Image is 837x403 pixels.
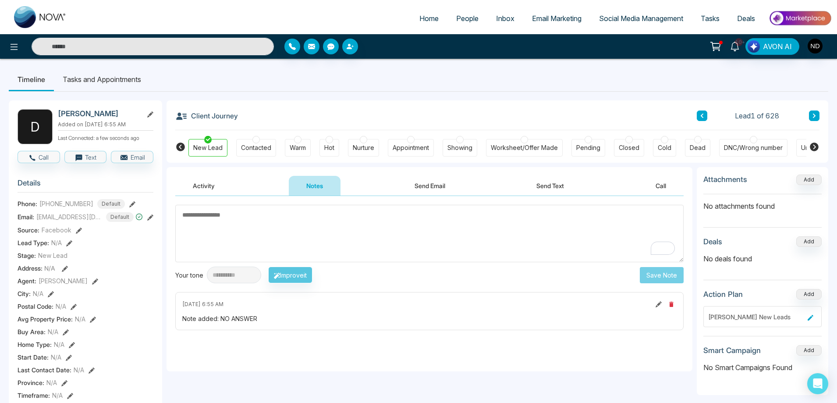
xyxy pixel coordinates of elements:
h3: Client Journey [175,109,238,122]
p: Added on [DATE] 6:55 AM [58,121,153,128]
button: Call [638,176,684,196]
p: Last Connected: a few seconds ago [58,132,153,142]
span: N/A [44,264,55,272]
span: N/A [51,353,61,362]
button: Add [796,345,822,356]
span: [DATE] 6:55 AM [182,300,223,308]
div: Note added: NO ANSWER [182,314,677,323]
h3: Action Plan [703,290,743,299]
div: Unspecified [801,143,836,152]
div: Your tone [175,271,207,280]
button: Call [18,151,60,163]
a: Tasks [692,10,728,27]
a: Home [411,10,447,27]
button: Notes [289,176,340,196]
div: Nurture [353,143,374,152]
li: Timeline [9,68,54,91]
span: Facebook [42,225,71,235]
span: Last Contact Date : [18,365,71,374]
span: Postal Code : [18,302,53,311]
span: AVON AI [763,41,792,52]
span: Agent: [18,276,36,285]
p: No attachments found [703,194,822,211]
span: Default [106,212,134,222]
span: City : [18,289,31,298]
span: Buy Area : [18,327,46,336]
button: Add [796,289,822,300]
h3: Attachments [703,175,747,184]
span: N/A [51,238,62,247]
div: New Lead [193,143,223,152]
span: Phone: [18,199,37,208]
span: N/A [56,302,66,311]
button: Text [64,151,107,163]
button: Add [796,236,822,247]
p: No deals found [703,253,822,264]
textarea: To enrich screen reader interactions, please activate Accessibility in Grammarly extension settings [175,205,684,262]
span: [PHONE_NUMBER] [39,199,93,208]
span: N/A [46,378,57,387]
div: Showing [447,143,472,152]
span: Email Marketing [532,14,582,23]
span: Start Date : [18,353,49,362]
div: Appointment [393,143,429,152]
a: Email Marketing [523,10,590,27]
div: Cold [658,143,671,152]
a: Deals [728,10,764,27]
div: DNC/Wrong number [724,143,783,152]
span: Stage: [18,251,36,260]
span: Province : [18,378,44,387]
span: Address: [18,264,55,273]
span: N/A [75,314,85,324]
div: Worksheet/Offer Made [491,143,558,152]
span: Email: [18,212,34,221]
button: Email [111,151,153,163]
button: Activity [175,176,232,196]
a: Social Media Management [590,10,692,27]
span: N/A [33,289,43,298]
img: Lead Flow [748,40,760,53]
span: Home Type : [18,340,52,349]
h3: Deals [703,237,722,246]
div: Warm [290,143,306,152]
span: Default [97,199,125,209]
img: User Avatar [808,39,823,53]
div: [PERSON_NAME] New Leads [708,312,804,321]
span: N/A [54,340,64,349]
h3: Smart Campaign [703,346,761,355]
div: Open Intercom Messenger [807,373,828,394]
span: N/A [74,365,84,374]
span: Lead 1 of 628 [735,111,779,121]
span: Timeframe : [18,391,50,400]
a: Inbox [487,10,523,27]
span: Inbox [496,14,514,23]
button: Send Email [397,176,463,196]
span: Tasks [701,14,720,23]
span: Add [796,175,822,183]
button: Send Text [519,176,582,196]
img: Nova CRM Logo [14,6,67,28]
span: New Lead [38,251,67,260]
button: AVON AI [745,38,799,55]
span: [PERSON_NAME] [39,276,88,285]
button: Save Note [640,267,684,283]
div: Closed [619,143,639,152]
span: Deals [737,14,755,23]
span: Avg Property Price : [18,314,73,324]
span: Home [419,14,439,23]
div: Contacted [241,143,271,152]
span: 10+ [735,38,743,46]
a: 10+ [724,38,745,53]
span: N/A [48,327,58,336]
a: People [447,10,487,27]
img: Market-place.gif [768,8,832,28]
span: Source: [18,225,39,235]
span: Lead Type: [18,238,49,247]
div: Hot [324,143,334,152]
span: People [456,14,479,23]
li: Tasks and Appointments [54,68,150,91]
span: [EMAIL_ADDRESS][DOMAIN_NAME] [36,212,102,221]
div: Pending [576,143,600,152]
span: Social Media Management [599,14,683,23]
span: N/A [52,391,63,400]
